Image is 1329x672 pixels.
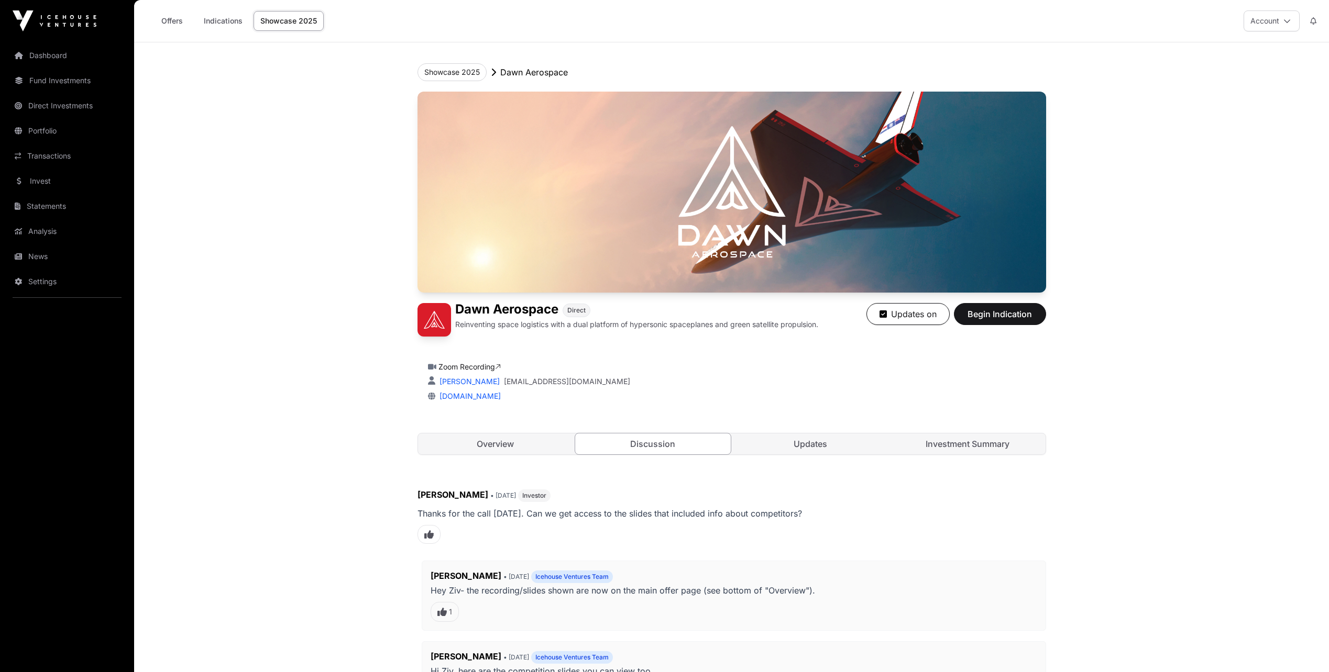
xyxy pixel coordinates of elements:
a: Fund Investments [8,69,126,92]
img: Icehouse Ventures Logo [13,10,96,31]
span: • [DATE] [490,491,516,499]
a: Overview [418,433,574,454]
p: Reinventing space logistics with a dual platform of hypersonic spaceplanes and green satellite pr... [455,319,818,330]
a: Settings [8,270,126,293]
a: Zoom Recording [438,362,501,371]
a: Showcase 2025 [254,11,324,31]
a: Offers [151,11,193,31]
a: Updates [733,433,888,454]
h1: Dawn Aerospace [455,303,558,317]
a: News [8,245,126,268]
a: [PERSON_NAME] [437,377,500,386]
a: Dashboard [8,44,126,67]
img: Dawn Aerospace [418,303,451,337]
a: Investment Summary [890,433,1046,454]
a: [DOMAIN_NAME] [435,391,501,400]
a: Analysis [8,220,126,243]
nav: Tabs [418,433,1046,454]
span: Like this comment [418,525,441,544]
a: Invest [8,170,126,193]
a: Discussion [575,433,731,455]
span: • [DATE] [503,653,529,661]
a: Direct Investments [8,94,126,117]
p: Thanks for the call [DATE]. Can we get access to the slides that included info about competitors? [418,506,1046,521]
span: Like this comment [431,602,459,622]
span: Begin Indication [967,308,1033,320]
span: Direct [567,306,586,315]
a: Portfolio [8,119,126,142]
span: [PERSON_NAME] [418,489,488,500]
a: [EMAIL_ADDRESS][DOMAIN_NAME] [504,376,630,387]
span: 1 [449,607,452,617]
p: Hey Ziv- the recording/slides shown are now on the main offer page (see bottom of "Overview"). [431,583,1037,598]
span: Icehouse Ventures Team [535,573,609,581]
span: • [DATE] [503,573,529,580]
button: Account [1244,10,1300,31]
p: Dawn Aerospace [500,66,568,79]
span: Investor [522,491,546,500]
span: [PERSON_NAME] [431,570,501,581]
img: Dawn Aerospace [418,92,1046,293]
button: Begin Indication [954,303,1046,325]
span: Icehouse Ventures Team [535,653,609,662]
span: [PERSON_NAME] [431,651,501,662]
a: Statements [8,195,126,218]
a: Indications [197,11,249,31]
button: Showcase 2025 [418,63,487,81]
button: Updates on [866,303,950,325]
a: Begin Indication [954,313,1046,324]
a: Transactions [8,144,126,167]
